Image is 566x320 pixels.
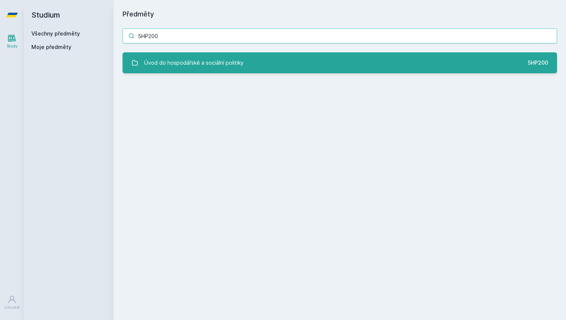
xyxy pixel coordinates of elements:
[4,305,20,310] div: Uživatel
[1,291,22,314] a: Uživatel
[7,43,18,49] div: Study
[528,59,548,67] div: 5HP200
[123,9,557,19] h1: Předměty
[31,43,71,51] span: Moje předměty
[123,52,557,73] a: Úvod do hospodářské a sociální politiky 5HP200
[31,30,80,37] a: Všechny předměty
[123,28,557,43] input: Název nebo ident předmětu…
[144,55,244,70] div: Úvod do hospodářské a sociální politiky
[1,30,22,53] a: Study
